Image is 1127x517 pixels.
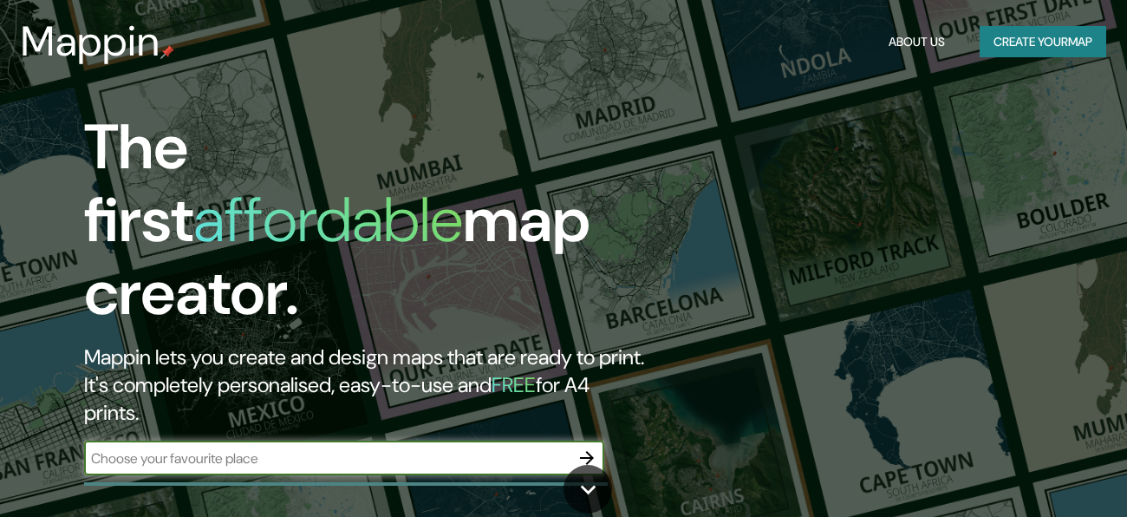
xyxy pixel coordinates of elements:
input: Choose your favourite place [84,448,570,468]
button: Create yourmap [980,26,1106,58]
h1: The first map creator. [84,111,648,344]
h1: affordable [193,180,463,260]
h2: Mappin lets you create and design maps that are ready to print. It's completely personalised, eas... [84,344,648,427]
button: About Us [882,26,952,58]
h5: FREE [492,371,536,398]
h3: Mappin [21,17,160,66]
img: mappin-pin [160,45,174,59]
